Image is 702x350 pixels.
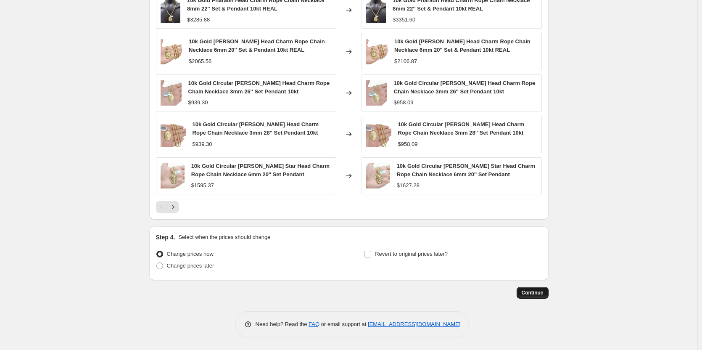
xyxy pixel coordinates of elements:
div: $958.09 [394,98,414,107]
button: Continue [517,287,549,299]
div: $958.09 [398,140,418,148]
span: 10k Gold Circular [PERSON_NAME] Head Charm Rope Chain Necklace 3mm 28'' Set Pendant 10kt [398,121,525,136]
img: 10k-gold-jesus-head-charm-rope-chain-necklace-6mm-20-set-pendant-10kt-real-918809_80x.png [366,39,388,64]
span: Change prices later [167,262,214,269]
img: 10k-gold-circular-jesus-head-charm-rope-chain-necklace-3mm-28-set-pendant-10kt-493069_80x.png [161,122,186,147]
span: 10k Gold [PERSON_NAME] Head Charm Rope Chain Necklace 6mm 20'' Set & Pendant 10kt REAL [189,38,325,53]
h2: Step 4. [156,233,175,241]
div: $3285.88 [187,16,210,24]
img: 10k-gold-circular-jesus-star-head-charm-rope-chain-necklace-6mm-20-set-pendant-773373_80x.png [161,163,185,188]
img: 10k-gold-circular-jesus-head-charm-rope-chain-necklace-3mm-26-set-pendant-10kt-705608_80x.png [366,80,387,106]
nav: Pagination [156,201,179,213]
img: 10k-gold-circular-jesus-head-charm-rope-chain-necklace-3mm-28-set-pendant-10kt-493069_80x.png [366,122,391,147]
span: 10k Gold Circular [PERSON_NAME] Head Charm Rope Chain Necklace 3mm 28'' Set Pendant 10kt [193,121,319,136]
div: $2106.87 [394,57,417,66]
span: 10k Gold Circular [PERSON_NAME] Head Charm Rope Chain Necklace 3mm 26'' Set Pendant 10kt [188,80,330,95]
div: $939.30 [193,140,212,148]
span: 10k Gold Circular [PERSON_NAME] Star Head Charm Rope Chain Necklace 6mm 20'' Set Pendant [397,163,535,178]
div: $3351.60 [393,16,415,24]
img: 10k-gold-circular-jesus-head-charm-rope-chain-necklace-3mm-26-set-pendant-10kt-705608_80x.png [161,80,182,106]
div: $1627.28 [397,181,420,190]
div: $939.30 [188,98,208,107]
span: Change prices now [167,251,214,257]
p: Select when the prices should change [178,233,270,241]
span: 10k Gold Circular [PERSON_NAME] Star Head Charm Rope Chain Necklace 6mm 20'' Set Pendant [191,163,330,178]
span: Revert to original prices later? [375,251,448,257]
span: 10k Gold [PERSON_NAME] Head Charm Rope Chain Necklace 6mm 20'' Set & Pendant 10kt REAL [394,38,530,53]
div: $1595.37 [191,181,214,190]
div: $2065.56 [189,57,211,66]
a: FAQ [309,321,319,327]
img: 10k-gold-circular-jesus-star-head-charm-rope-chain-necklace-6mm-20-set-pendant-773373_80x.png [366,163,390,188]
span: 10k Gold Circular [PERSON_NAME] Head Charm Rope Chain Necklace 3mm 26'' Set Pendant 10kt [394,80,536,95]
button: Next [167,201,179,213]
img: 10k-gold-jesus-head-charm-rope-chain-necklace-6mm-20-set-pendant-10kt-real-918809_80x.png [161,39,182,64]
span: Continue [522,289,544,296]
span: or email support at [319,321,368,327]
span: Need help? Read the [256,321,309,327]
a: [EMAIL_ADDRESS][DOMAIN_NAME] [368,321,460,327]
